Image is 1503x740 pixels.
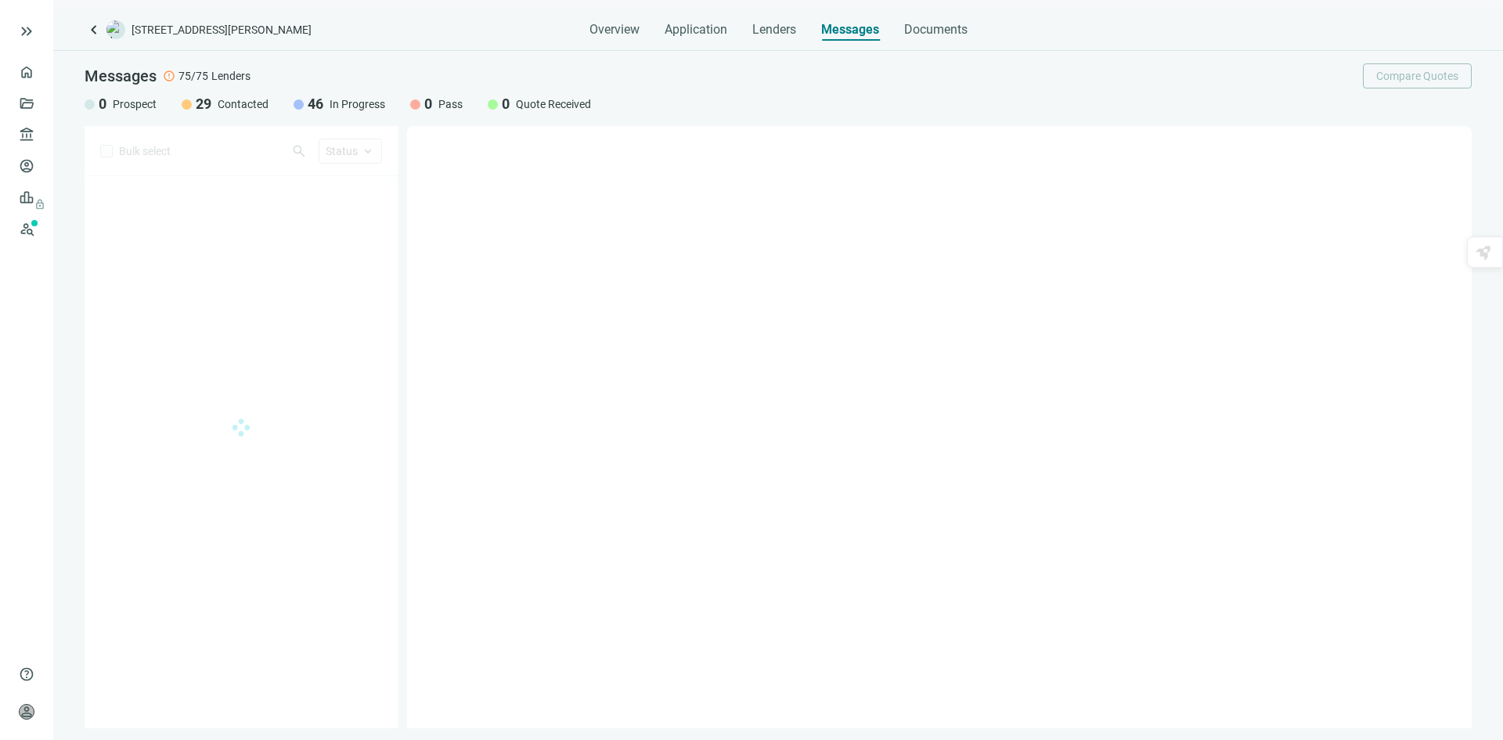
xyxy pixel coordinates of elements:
span: 46 [308,95,323,114]
span: Lenders [211,68,250,84]
span: 0 [502,95,510,114]
span: Contacted [218,96,269,112]
span: help [19,666,34,682]
span: Overview [589,22,640,38]
span: Quote Received [516,96,591,112]
span: In Progress [330,96,385,112]
span: Messages [85,67,157,85]
span: [STREET_ADDRESS][PERSON_NAME] [132,22,312,38]
button: keyboard_double_arrow_right [17,22,36,41]
span: Pass [438,96,463,112]
span: Prospect [113,96,157,112]
span: Lenders [752,22,796,38]
img: deal-logo [106,20,125,39]
span: Messages [821,22,879,37]
span: 29 [196,95,211,114]
span: Documents [904,22,968,38]
span: 75/75 [178,68,208,84]
a: keyboard_arrow_left [85,20,103,39]
button: Compare Quotes [1363,63,1472,88]
span: Application [665,22,727,38]
span: 0 [99,95,106,114]
span: 0 [424,95,432,114]
span: person [19,704,34,720]
span: error [163,70,175,82]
